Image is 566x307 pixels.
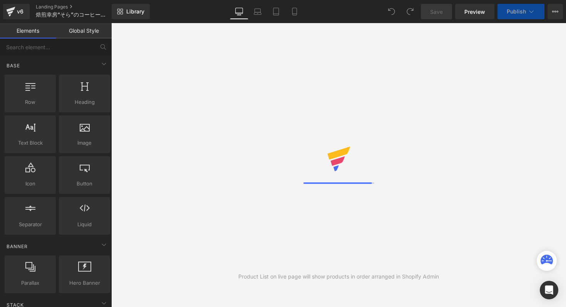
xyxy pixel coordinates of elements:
span: Image [61,139,108,147]
div: v6 [15,7,25,17]
span: Library [126,8,144,15]
span: Parallax [7,279,54,287]
button: More [548,4,563,19]
div: Product List on live page will show products in order arranged in Shopify Admin [238,272,439,281]
span: Preview [464,8,485,16]
a: Preview [455,4,494,19]
span: Publish [507,8,526,15]
span: 焙煎幸房“そら”のコーヒー豆お試しセットの販売ページ｜あなたの暮らしに「幸せなひと時を」 [36,12,110,18]
span: Icon [7,180,54,188]
span: Liquid [61,220,108,229]
span: Heading [61,98,108,106]
button: Redo [402,4,418,19]
div: Open Intercom Messenger [540,281,558,299]
span: Save [430,8,443,16]
button: Publish [497,4,544,19]
a: v6 [3,4,30,19]
span: Row [7,98,54,106]
span: Text Block [7,139,54,147]
a: Tablet [267,4,285,19]
button: Undo [384,4,399,19]
span: Hero Banner [61,279,108,287]
span: Button [61,180,108,188]
span: Base [6,62,21,69]
a: Landing Pages [36,4,124,10]
a: Global Style [56,23,112,38]
span: Banner [6,243,28,250]
a: Laptop [248,4,267,19]
span: Separator [7,220,54,229]
a: Desktop [230,4,248,19]
a: Mobile [285,4,304,19]
a: New Library [112,4,150,19]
